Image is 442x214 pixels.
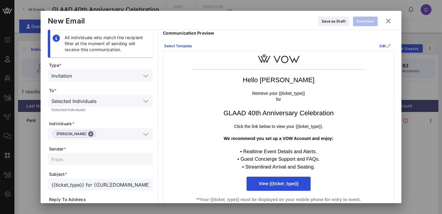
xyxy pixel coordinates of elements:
[196,197,361,208] strong: **Your {{ticket_type}} must be displayed on your mobile phone for entry to event. Print outs and ...
[192,124,366,130] p: Click the link below to view your {{ticket_type}}.
[163,30,394,36] p: Communication Preview
[192,91,366,102] p: Retrieve your {{ticket_type}} for
[48,95,153,107] div: Selected Individuals
[357,18,374,24] div: Send Now
[322,18,345,24] div: Save as Draft
[318,17,349,26] button: Save as Draft
[49,88,153,94] span: To
[49,146,153,152] span: Sender
[51,98,97,104] div: Selected Individuals
[49,121,153,127] span: Individuals
[48,70,153,82] div: Invitation
[88,131,94,137] button: Close
[51,155,149,163] input: From
[353,17,378,26] button: Send Now
[49,171,153,177] span: Subject
[164,43,192,49] div: Select Template
[161,41,195,51] button: Select Template
[192,148,366,171] p: • Realtime Event Details and Alerts. • Guest Concierge Support and FAQs. • Streamlined Arrival an...
[51,181,149,188] input: Subject
[259,181,298,186] span: View {{ticket_type}}
[224,136,333,141] strong: We recommend you set up a VOW Account and enjoy:
[49,197,153,203] span: Reply To Address
[48,17,85,26] div: New Email
[51,73,72,79] div: Invitation
[192,109,366,118] h1: GLAAD 40th Anniversary Celebration
[243,76,315,84] span: Hello [PERSON_NAME]
[57,131,92,137] span: [PERSON_NAME]
[49,62,153,68] span: Type
[376,41,394,51] button: Edit
[379,43,391,49] div: Edit
[65,35,148,53] div: All individuals who match the recipient filter at the moment of sending will receive this communi...
[51,108,149,112] div: Selected Individuals
[247,177,310,191] a: View {{ticket_type}}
